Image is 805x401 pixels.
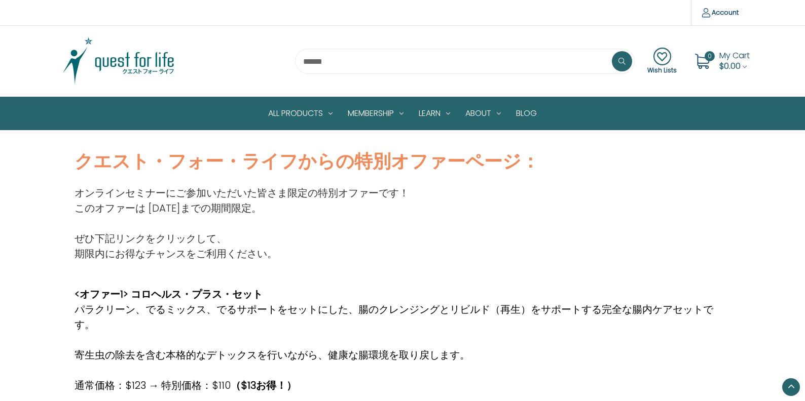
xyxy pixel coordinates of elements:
a: Blog [508,97,544,130]
p: 通常価格：$123 → 特別価格：$110 [75,378,730,393]
p: パラクリーン、でるミックス、でるサポートをセットにした、腸のクレンジングとリビルド（再生）をサポートする完全な腸内ケアセットです。 [75,302,730,332]
strong: <オファー1> コロヘルス・プラス・セット [75,287,263,301]
a: About [458,97,508,130]
strong: クエスト・フォー・ライフからの特別オファーページ： [75,148,539,174]
span: 0 [705,51,715,61]
p: 期限内にお得なチャンスをご利用ください。 [75,246,409,261]
p: ぜひ下記リンクをクリックして、 [75,231,409,246]
span: $0.00 [719,60,741,72]
p: 寄生虫の除去を含む本格的なデトックスを行いながら、健康な腸環境を取り戻します。 [75,347,730,363]
a: Membership [340,97,411,130]
p: オンラインセミナーにご参加いただいた皆さま限定の特別オファーです！ [75,185,409,200]
span: My Cart [719,50,750,61]
img: Quest Group [55,36,182,87]
strong: （$13お得！） [231,378,297,392]
a: Cart with 0 items [719,50,750,72]
p: このオファーは [DATE]までの期間限定。 [75,200,409,216]
a: Learn [411,97,458,130]
a: All Products [261,97,340,130]
a: Wish Lists [647,48,677,75]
